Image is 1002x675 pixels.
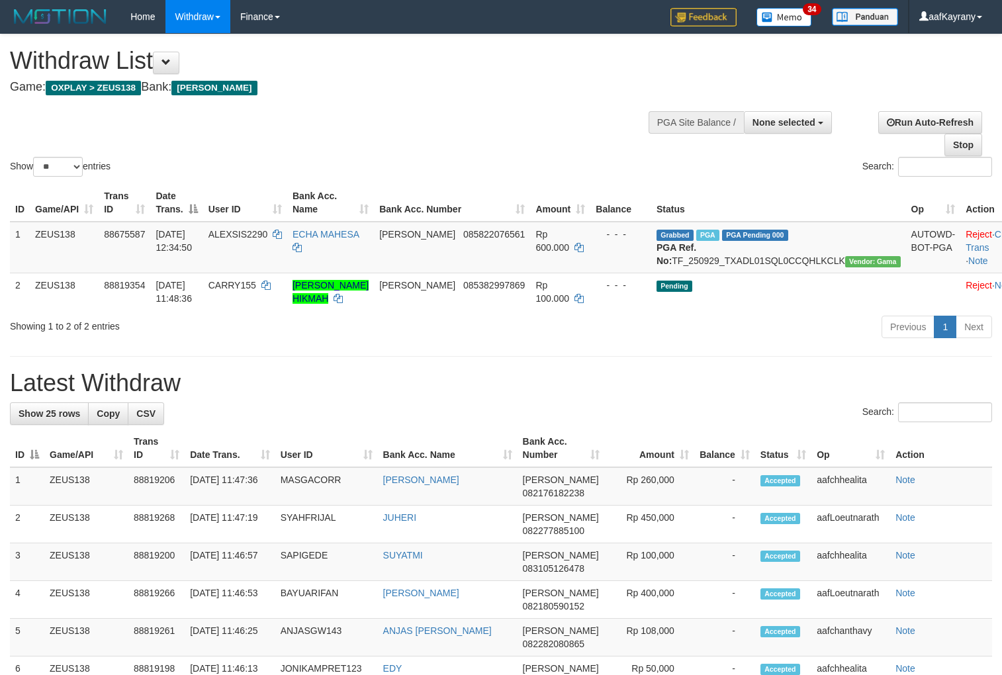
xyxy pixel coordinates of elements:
th: Action [890,429,992,467]
span: [PERSON_NAME] [523,550,599,561]
a: JUHERI [383,512,417,523]
th: Op: activate to sort column ascending [811,429,890,467]
td: ANJASGW143 [275,619,378,656]
td: aafLoeutnarath [811,506,890,543]
span: CARRY155 [208,280,256,291]
span: Rp 600.000 [535,229,569,253]
span: Show 25 rows [19,408,80,419]
a: Note [895,625,915,636]
span: Accepted [760,475,800,486]
td: - [694,467,755,506]
td: 1 [10,222,30,273]
td: Rp 100,000 [605,543,694,581]
td: Rp 260,000 [605,467,694,506]
span: Marked by aafpengsreynich [696,230,719,241]
span: Copy 082282080865 to clipboard [523,639,584,649]
a: ANJAS [PERSON_NAME] [383,625,492,636]
th: Amount: activate to sort column ascending [530,184,590,222]
span: [DATE] 11:48:36 [156,280,192,304]
img: Button%20Memo.svg [756,8,812,26]
b: PGA Ref. No: [657,242,696,266]
td: - [694,506,755,543]
td: ZEUS138 [44,467,128,506]
th: Bank Acc. Number: activate to sort column ascending [518,429,606,467]
a: Note [895,550,915,561]
span: Copy [97,408,120,419]
th: Game/API: activate to sort column ascending [30,184,99,222]
td: ZEUS138 [30,273,99,310]
td: SYAHFRIJAL [275,506,378,543]
a: Note [895,588,915,598]
a: SUYATMI [383,550,423,561]
th: Trans ID: activate to sort column ascending [99,184,150,222]
td: 88819261 [128,619,185,656]
td: [DATE] 11:47:36 [185,467,275,506]
td: [DATE] 11:46:57 [185,543,275,581]
td: aafLoeutnarath [811,581,890,619]
img: panduan.png [832,8,898,26]
span: PGA Pending [722,230,788,241]
span: Copy 083105126478 to clipboard [523,563,584,574]
input: Search: [898,402,992,422]
span: Copy 082277885100 to clipboard [523,525,584,536]
img: Feedback.jpg [670,8,737,26]
th: Trans ID: activate to sort column ascending [128,429,185,467]
h1: Latest Withdraw [10,370,992,396]
a: Note [968,255,988,266]
div: - - - [596,279,646,292]
td: ZEUS138 [30,222,99,273]
a: [PERSON_NAME] [383,474,459,485]
span: ALEXSIS2290 [208,229,268,240]
h4: Game: Bank: [10,81,655,94]
span: [PERSON_NAME] [523,512,599,523]
th: Bank Acc. Name: activate to sort column ascending [287,184,374,222]
span: [PERSON_NAME] [523,625,599,636]
td: ZEUS138 [44,506,128,543]
span: Vendor URL: https://trx31.1velocity.biz [845,256,901,267]
td: 88819268 [128,506,185,543]
td: 3 [10,543,44,581]
span: OXPLAY > ZEUS138 [46,81,141,95]
div: Showing 1 to 2 of 2 entries [10,314,408,333]
span: 88675587 [104,229,145,240]
span: Accepted [760,513,800,524]
td: Rp 450,000 [605,506,694,543]
span: Copy 082176182238 to clipboard [523,488,584,498]
td: 88819200 [128,543,185,581]
a: Copy [88,402,128,425]
div: PGA Site Balance / [649,111,744,134]
label: Search: [862,157,992,177]
span: Accepted [760,588,800,600]
td: BAYUARIFAN [275,581,378,619]
td: [DATE] 11:46:25 [185,619,275,656]
a: 1 [934,316,956,338]
select: Showentries [33,157,83,177]
span: [PERSON_NAME] [523,588,599,598]
th: Date Trans.: activate to sort column ascending [185,429,275,467]
label: Show entries [10,157,111,177]
td: AUTOWD-BOT-PGA [906,222,961,273]
td: TF_250929_TXADL01SQL0CCQHLKCLK [651,222,906,273]
span: [PERSON_NAME] [523,474,599,485]
div: - - - [596,228,646,241]
span: 34 [803,3,821,15]
th: Status [651,184,906,222]
a: Note [895,512,915,523]
td: 4 [10,581,44,619]
a: Note [895,663,915,674]
span: [DATE] 12:34:50 [156,229,192,253]
td: SAPIGEDE [275,543,378,581]
td: ZEUS138 [44,619,128,656]
span: [PERSON_NAME] [379,229,455,240]
th: Balance: activate to sort column ascending [694,429,755,467]
td: MASGACORR [275,467,378,506]
td: 2 [10,273,30,310]
td: aafchhealita [811,543,890,581]
th: ID [10,184,30,222]
a: Reject [966,280,992,291]
td: 5 [10,619,44,656]
span: Copy 085382997869 to clipboard [463,280,525,291]
a: CSV [128,402,164,425]
th: Op: activate to sort column ascending [906,184,961,222]
a: Show 25 rows [10,402,89,425]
